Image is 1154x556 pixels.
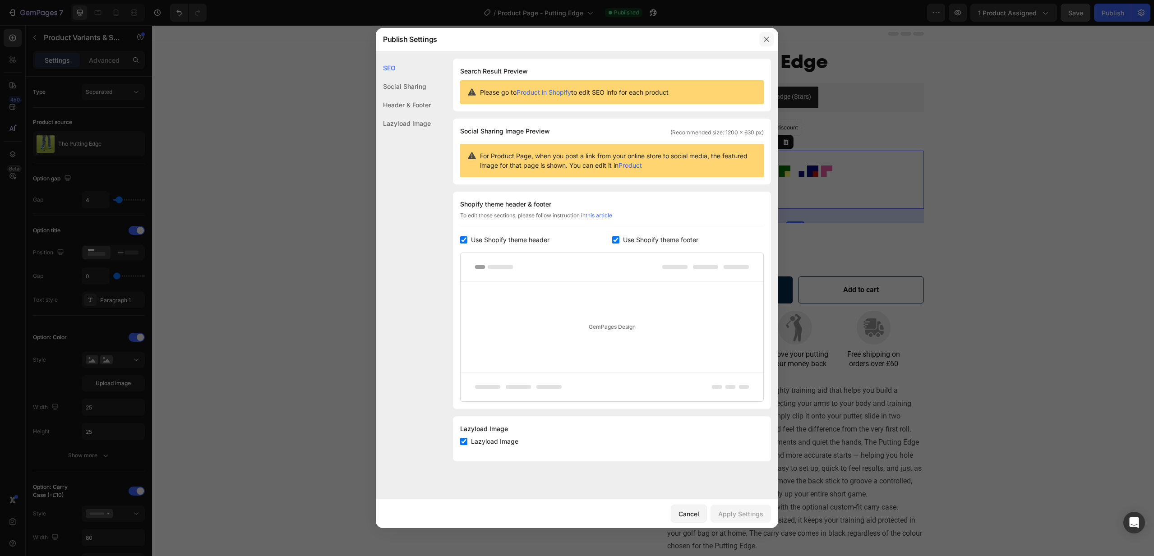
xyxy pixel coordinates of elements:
div: Cancel [679,509,699,519]
div: Quantity [515,198,772,213]
button: decrement [516,217,536,236]
div: To edit those sections, please follow instruction in [460,211,764,227]
div: GemPages Design [461,282,763,372]
a: Product in Shopify [517,88,571,96]
div: Open Intercom Messenger [1123,512,1145,533]
div: Product Variants & Swatches [526,113,605,121]
button: Cancel [671,505,707,523]
div: Publish Settings [376,28,755,51]
div: Header & Footer [376,96,431,114]
div: Apply Settings [718,509,763,519]
span: Use Shopify theme header [471,234,549,245]
h2: The Putting Edge [515,25,772,51]
button: Add to cart [646,251,772,278]
input: quantity [536,217,558,236]
p: The Putting Edge is a small yet mighty training aid that helps you build a smooth, repeatable str... [515,361,759,408]
p: Designed to eliminate wristy movements and quiet the hands, The Putting Edge promotes better dist... [515,413,770,473]
span: Social Sharing Image Preview [460,126,550,137]
button: Judge.me - Preview Badge (Stars) [519,61,666,83]
div: Buy Now [563,259,592,270]
p: No discount [616,98,646,106]
div: Add to cart [691,258,727,271]
p: No compare price [561,100,605,105]
button: Apply Settings [711,505,771,523]
div: SEO [376,59,431,77]
span: Improve your putting or your money back [610,325,676,343]
img: gempages_573830850110555205-9db1822d-bd0b-4d6d-9144-4ade69816d37.png [626,285,660,319]
img: gempages_573830850110555205-6b1f69f6-ac67-48fd-8b5e-237779d286cc.png [705,285,739,319]
div: Lazyload Image [460,423,764,434]
img: gempages_573830850110555205-11252a5a-2a56-45e7-8ab6-aafb11828fcc.png [548,285,582,319]
div: Social Sharing [376,77,431,96]
div: Lazyload Image [376,114,431,133]
span: (Recommended size: 1200 x 630 px) [670,129,764,137]
button: increment [558,217,578,236]
div: [DOMAIN_NAME] - Preview Badge (Stars) [544,67,659,76]
legend: Color: Black / Grey [515,125,578,140]
span: Free shipping on orders over £60 [695,325,748,343]
h1: Search Result Preview [460,66,764,77]
legend: Carry Case (+£10) [515,153,577,168]
p: Take your Putting Edge anywhere with the optional custom-fit carry case. Lightweight, durable, an... [515,478,770,525]
div: £19.99 [515,94,554,111]
span: Lazyload Image [471,436,518,447]
button: Buy Now [515,251,641,278]
span: Please go to to edit SEO info for each product [480,87,669,97]
div: Shopify theme header & footer [460,199,764,210]
a: this article [586,212,612,219]
span: For Product Page, when you post a link from your online store to social media, the featured image... [480,151,757,170]
img: Judgeme.png [526,67,537,78]
span: Use Shopify theme footer [623,234,698,245]
a: Product [619,161,642,169]
span: Used and trusted by pros [533,325,596,343]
